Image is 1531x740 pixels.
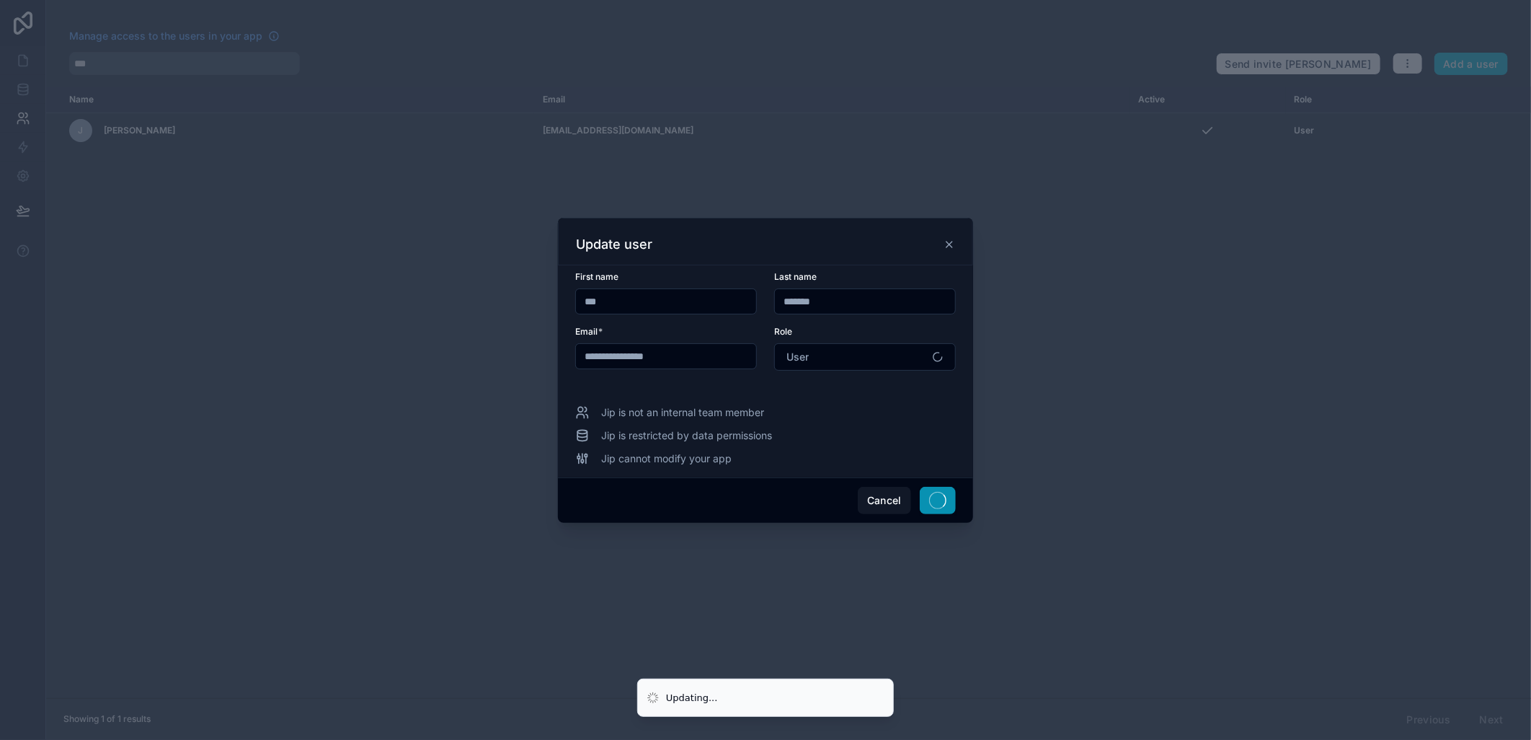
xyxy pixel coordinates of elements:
[575,326,598,337] span: Email
[774,326,792,337] span: Role
[786,350,809,364] span: User
[666,691,718,705] div: Updating...
[601,452,732,466] span: Jip cannot modify your app
[774,271,817,282] span: Last name
[576,236,652,253] h3: Update user
[601,428,772,443] span: Jip is restricted by data permissions
[575,271,618,282] span: First name
[601,405,764,420] span: Jip is not an internal team member
[774,343,956,371] button: Select Button
[858,487,911,514] button: Cancel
